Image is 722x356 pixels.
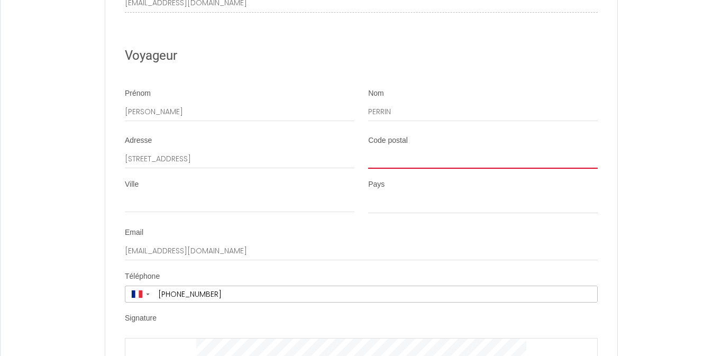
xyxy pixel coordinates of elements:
[125,88,151,99] label: Prénom
[368,135,408,146] label: Code postal
[125,271,160,282] label: Téléphone
[125,45,598,66] h2: Voyageur
[154,286,597,302] input: +33 6 12 34 56 78
[125,313,157,324] label: Signature
[145,292,151,296] span: ▼
[368,88,384,99] label: Nom
[125,135,152,146] label: Adresse
[368,179,385,190] label: Pays
[125,227,143,238] label: Email
[125,179,139,190] label: Ville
